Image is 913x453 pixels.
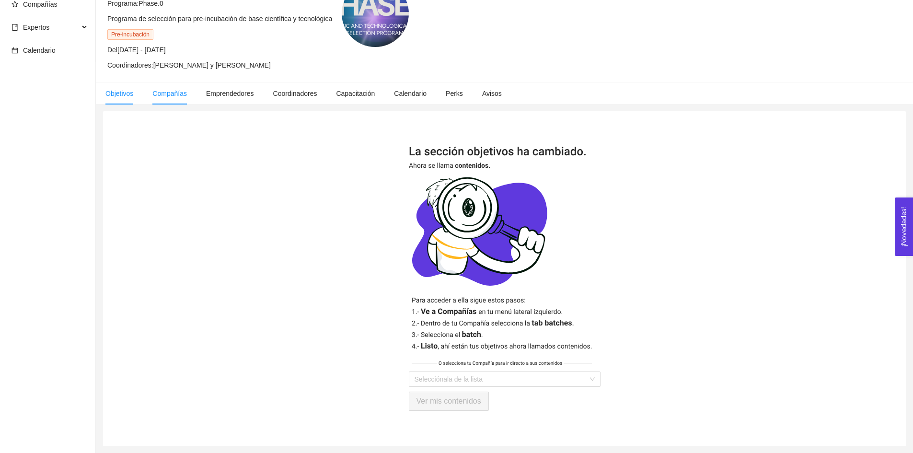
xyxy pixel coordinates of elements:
[152,90,187,97] span: Compañías
[273,90,317,97] span: Coordinadores
[105,90,133,97] span: Objetivos
[409,392,489,411] button: Ver mis contenidos
[12,47,18,54] span: calendar
[12,24,18,31] span: book
[206,90,254,97] span: Emprendedores
[336,90,375,97] span: Capacitación
[107,15,332,23] span: Programa de selección para pre-incubación de base científica y tecnológica
[446,90,463,97] span: Perks
[107,29,153,40] span: Pre-incubación
[895,197,913,256] button: Open Feedback Widget
[409,147,601,372] img: redireccionamiento.7b00f663.svg
[23,0,58,8] span: Compañías
[23,23,49,31] span: Expertos
[107,46,166,54] span: Del [DATE] - [DATE]
[107,61,271,69] span: Coordinadores: [PERSON_NAME] y [PERSON_NAME]
[394,90,427,97] span: Calendario
[482,90,502,97] span: Avisos
[12,1,18,8] span: star
[23,46,56,54] span: Calendario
